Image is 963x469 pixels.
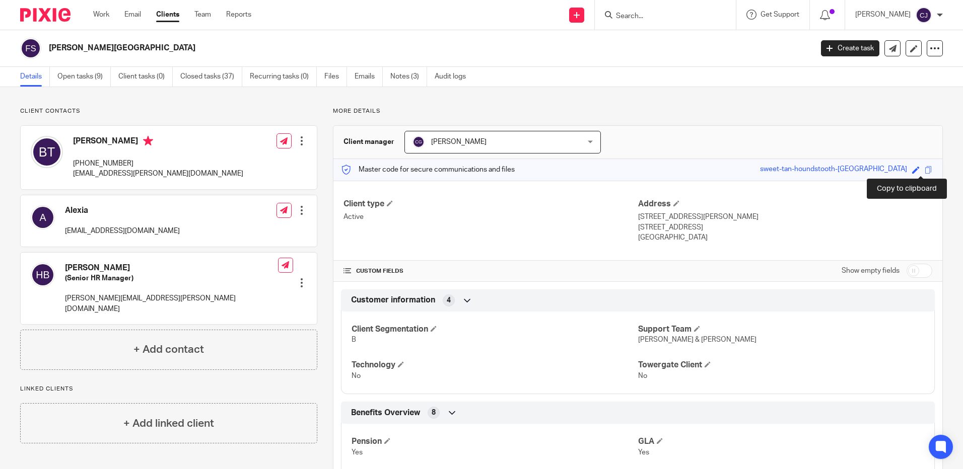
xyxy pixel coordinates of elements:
p: [PERSON_NAME][EMAIL_ADDRESS][PERSON_NAME][DOMAIN_NAME] [65,293,278,314]
label: Show empty fields [842,266,900,276]
h4: Address [638,199,932,209]
div: sweet-tan-houndstooth-[GEOGRAPHIC_DATA] [760,164,907,176]
a: Create task [821,40,879,56]
span: [PERSON_NAME] [431,138,487,145]
img: svg%3E [31,136,63,168]
span: Get Support [761,11,799,18]
i: Primary [143,136,153,146]
p: [PERSON_NAME] [855,10,911,20]
span: Yes [638,449,649,456]
h4: [PERSON_NAME] [65,263,278,273]
h4: Technology [352,360,638,370]
p: Client contacts [20,107,317,115]
a: Email [124,10,141,20]
span: Yes [352,449,363,456]
h3: Client manager [343,137,394,147]
a: Notes (3) [390,67,427,87]
p: [GEOGRAPHIC_DATA] [638,232,932,243]
a: Emails [355,67,383,87]
img: svg%3E [916,7,932,23]
a: Closed tasks (37) [180,67,242,87]
a: Work [93,10,109,20]
h4: Alexia [65,205,180,216]
h4: Support Team [638,324,924,335]
span: Customer information [351,295,435,305]
h4: + Add contact [133,342,204,357]
span: [PERSON_NAME] & [PERSON_NAME] [638,336,756,343]
img: svg%3E [412,136,425,148]
p: [STREET_ADDRESS] [638,222,932,232]
a: Details [20,67,50,87]
img: svg%3E [31,205,55,229]
p: Active [343,212,638,222]
a: Reports [226,10,251,20]
h4: [PERSON_NAME] [73,136,243,148]
a: Open tasks (9) [57,67,111,87]
img: svg%3E [20,38,41,59]
a: Files [324,67,347,87]
span: Benefits Overview [351,408,420,418]
p: Master code for secure communications and files [341,165,515,175]
a: Client tasks (0) [118,67,173,87]
span: No [352,372,361,379]
span: B [352,336,356,343]
span: 8 [432,408,436,418]
p: More details [333,107,943,115]
h4: Towergate Client [638,360,924,370]
a: Recurring tasks (0) [250,67,317,87]
p: Linked clients [20,385,317,393]
img: Pixie [20,8,71,22]
a: Clients [156,10,179,20]
span: 4 [447,295,451,305]
input: Search [615,12,706,21]
p: [PHONE_NUMBER] [73,159,243,169]
h5: (Senior HR Manager) [65,273,278,283]
a: Audit logs [435,67,473,87]
h4: GLA [638,436,924,447]
h4: Client type [343,199,638,209]
p: [EMAIL_ADDRESS][PERSON_NAME][DOMAIN_NAME] [73,169,243,179]
img: svg%3E [31,263,55,287]
h4: CUSTOM FIELDS [343,267,638,275]
p: [EMAIL_ADDRESS][DOMAIN_NAME] [65,226,180,236]
h4: Client Segmentation [352,324,638,335]
p: [STREET_ADDRESS][PERSON_NAME] [638,212,932,222]
span: No [638,372,647,379]
h2: [PERSON_NAME][GEOGRAPHIC_DATA] [49,43,654,53]
h4: + Add linked client [123,416,214,431]
a: Team [194,10,211,20]
h4: Pension [352,436,638,447]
